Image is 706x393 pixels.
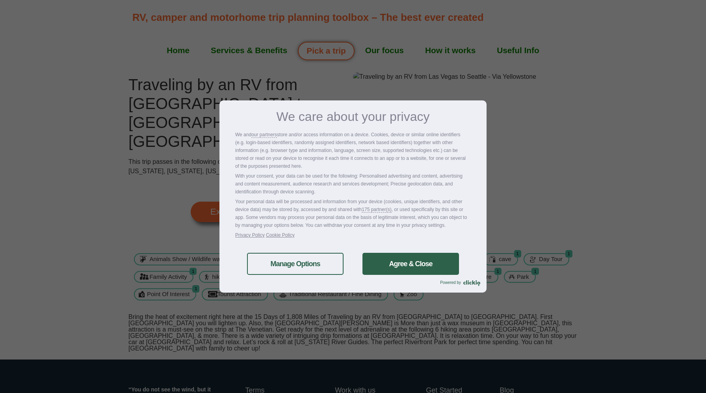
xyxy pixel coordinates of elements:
p: Your personal data will be processed and information from your device (cookies, unique identifier... [235,198,471,229]
h3: We care about your privacy [235,110,471,123]
a: Manage Options [247,253,344,275]
a: Agree & Close [362,253,459,275]
a: Cookie Policy [266,232,295,238]
p: We and store and/or access information on a device. Cookies, device or similar online identifiers... [235,131,471,170]
p: With your consent, your data can be used for the following: Personalised advertising and content,... [235,172,471,196]
span: Powered by [440,280,463,285]
a: Privacy Policy [235,232,265,238]
a: our partners [251,131,277,139]
a: 175 partner(s) [362,206,391,213]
